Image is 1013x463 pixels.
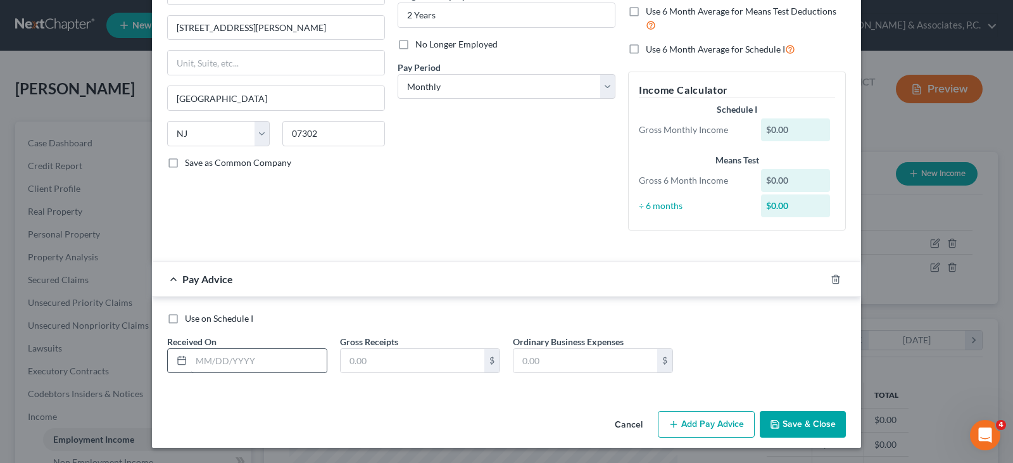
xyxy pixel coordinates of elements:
[761,169,831,192] div: $0.00
[484,349,500,373] div: $
[646,6,836,16] span: Use 6 Month Average for Means Test Deductions
[970,420,1000,450] iframe: Intercom live chat
[632,200,755,212] div: ÷ 6 months
[398,3,615,27] input: ex: 2 years
[168,51,384,75] input: Unit, Suite, etc...
[657,349,672,373] div: $
[415,39,498,49] span: No Longer Employed
[398,62,441,73] span: Pay Period
[168,86,384,110] input: Enter city...
[182,273,233,285] span: Pay Advice
[760,411,846,438] button: Save & Close
[513,335,624,348] label: Ordinary Business Expenses
[340,335,398,348] label: Gross Receipts
[658,411,755,438] button: Add Pay Advice
[639,82,835,98] h5: Income Calculator
[996,420,1006,430] span: 4
[761,118,831,141] div: $0.00
[282,121,385,146] input: Enter zip...
[605,412,653,438] button: Cancel
[341,349,484,373] input: 0.00
[513,349,657,373] input: 0.00
[646,44,785,54] span: Use 6 Month Average for Schedule I
[191,349,327,373] input: MM/DD/YYYY
[639,154,835,167] div: Means Test
[168,16,384,40] input: Enter address...
[632,124,755,136] div: Gross Monthly Income
[639,103,835,116] div: Schedule I
[185,157,291,168] span: Save as Common Company
[185,313,253,324] span: Use on Schedule I
[167,336,217,347] span: Received On
[761,194,831,217] div: $0.00
[632,174,755,187] div: Gross 6 Month Income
